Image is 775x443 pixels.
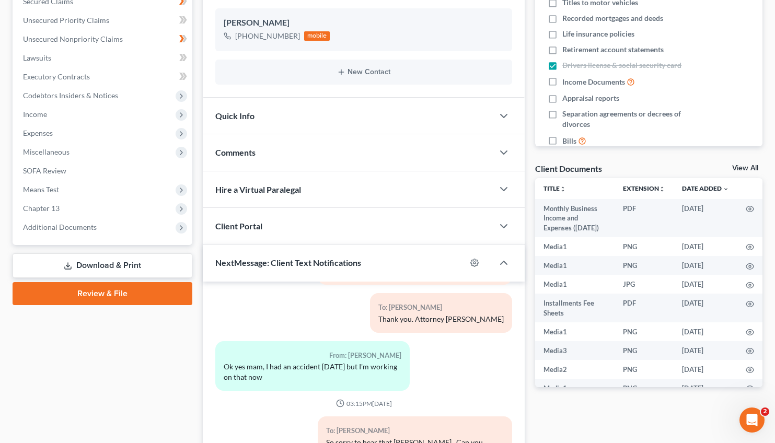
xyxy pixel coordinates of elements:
td: PNG [615,341,674,360]
a: Unsecured Priority Claims [15,11,192,30]
div: To: [PERSON_NAME] [378,301,504,313]
td: Monthly Business Income and Expenses ([DATE]) [535,199,615,237]
span: Expenses [23,129,53,137]
div: 03:15PM[DATE] [215,399,513,408]
button: New Contact [224,68,504,76]
div: Thank you. Attorney [PERSON_NAME] [378,314,504,324]
td: [DATE] [674,237,737,256]
i: unfold_more [659,186,665,192]
span: NextMessage: Client Text Notifications [215,258,361,267]
td: PNG [615,379,674,398]
span: Recorded mortgages and deeds [562,13,663,24]
td: Media1 [535,379,615,398]
td: Media3 [535,341,615,360]
div: Ok yes mam, I had an accident [DATE] but I'm working on that now [224,362,401,382]
div: Client Documents [535,163,602,174]
td: [DATE] [674,256,737,275]
td: [DATE] [674,322,737,341]
a: Executory Contracts [15,67,192,86]
span: Bills [562,136,576,146]
td: PDF [615,199,674,237]
td: [DATE] [674,360,737,379]
td: Media1 [535,275,615,294]
span: Quick Info [215,111,255,121]
td: PNG [615,322,674,341]
span: Income Documents [562,77,625,87]
td: PNG [615,360,674,379]
td: [DATE] [674,294,737,322]
i: unfold_more [560,186,566,192]
span: Miscellaneous [23,147,70,156]
td: Installments Fee Sheets [535,294,615,322]
a: Review & File [13,282,192,305]
td: PNG [615,256,674,275]
a: Extensionunfold_more [623,184,665,192]
span: Hire a Virtual Paralegal [215,184,301,194]
td: Media2 [535,360,615,379]
a: SOFA Review [15,161,192,180]
a: Unsecured Nonpriority Claims [15,30,192,49]
span: Separation agreements or decrees of divorces [562,109,697,130]
span: Chapter 13 [23,204,60,213]
a: View All [732,165,758,172]
td: [DATE] [674,379,737,398]
span: Additional Documents [23,223,97,231]
a: Date Added expand_more [682,184,729,192]
span: SOFA Review [23,166,66,175]
span: Executory Contracts [23,72,90,81]
iframe: Intercom live chat [739,407,765,433]
span: Client Portal [215,221,262,231]
a: Lawsuits [15,49,192,67]
td: Media1 [535,237,615,256]
div: mobile [304,31,330,41]
span: Comments [215,147,256,157]
span: Drivers license & social security card [562,60,681,71]
td: [DATE] [674,199,737,237]
span: Codebtors Insiders & Notices [23,91,118,100]
span: Lawsuits [23,53,51,62]
span: Appraisal reports [562,93,619,103]
span: Income [23,110,47,119]
div: [PERSON_NAME] [224,17,504,29]
td: [DATE] [674,275,737,294]
a: Download & Print [13,253,192,278]
td: JPG [615,275,674,294]
td: Media1 [535,256,615,275]
a: Titleunfold_more [543,184,566,192]
div: From: [PERSON_NAME] [224,349,401,362]
span: 2 [761,407,769,416]
span: Life insurance policies [562,29,634,39]
td: PDF [615,294,674,322]
td: PNG [615,237,674,256]
div: [PHONE_NUMBER] [235,31,300,41]
span: Unsecured Nonpriority Claims [23,34,123,43]
span: Retirement account statements [562,44,664,55]
td: [DATE] [674,341,737,360]
span: Unsecured Priority Claims [23,16,109,25]
i: expand_more [723,186,729,192]
td: Media1 [535,322,615,341]
div: To: [PERSON_NAME] [326,425,504,437]
span: Means Test [23,185,59,194]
